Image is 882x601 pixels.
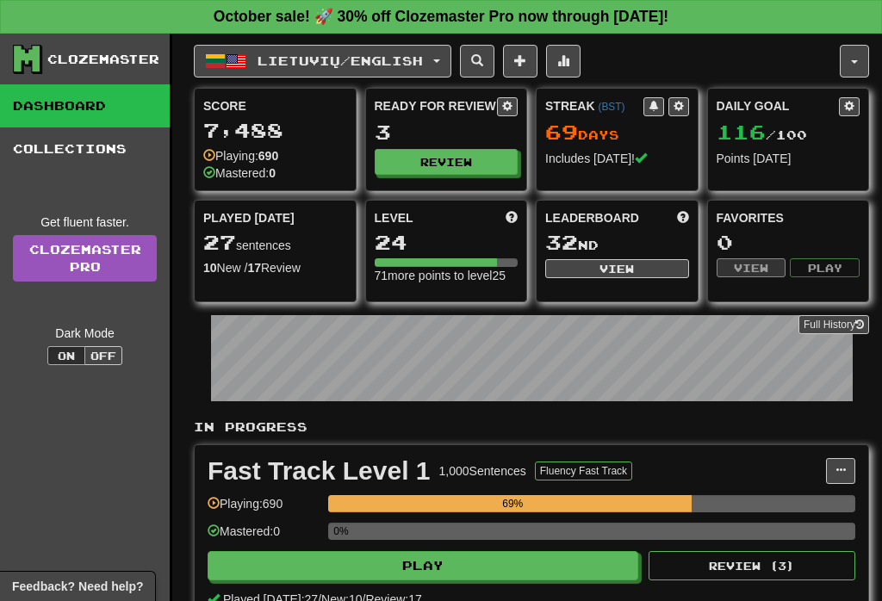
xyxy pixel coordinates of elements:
span: This week in points, UTC [677,209,689,226]
div: 1,000 Sentences [439,462,526,480]
div: Ready for Review [375,97,498,115]
button: Search sentences [460,45,494,77]
strong: 10 [203,261,217,275]
div: Points [DATE] [717,150,860,167]
strong: 17 [247,261,261,275]
span: 69 [545,120,578,144]
a: (BST) [598,101,624,113]
div: Mastered: [203,164,276,182]
span: 27 [203,230,236,254]
div: Favorites [717,209,860,226]
span: Leaderboard [545,209,639,226]
span: Score more points to level up [506,209,518,226]
button: Off [84,346,122,365]
div: Clozemaster [47,51,159,68]
div: Dark Mode [13,325,157,342]
div: Playing: 690 [208,495,320,524]
button: Review [375,149,519,175]
button: Play [208,551,638,580]
a: ClozemasterPro [13,235,157,282]
button: View [717,258,786,277]
button: Full History [798,315,869,334]
div: 24 [375,232,519,253]
span: Level [375,209,413,226]
button: Lietuvių/English [194,45,451,77]
span: Open feedback widget [12,578,143,595]
button: Review (3) [649,551,855,580]
div: 71 more points to level 25 [375,267,519,284]
div: 3 [375,121,519,143]
div: Includes [DATE]! [545,150,689,167]
div: Day s [545,121,689,144]
div: Get fluent faster. [13,214,157,231]
div: sentences [203,232,347,254]
button: More stats [546,45,581,77]
div: Score [203,97,347,115]
strong: 690 [258,149,278,163]
span: Lietuvių / English [258,53,423,68]
div: 7,488 [203,120,347,141]
div: Playing: [203,147,278,164]
strong: October sale! 🚀 30% off Clozemaster Pro now through [DATE]! [214,8,668,25]
span: 116 [717,120,766,144]
button: On [47,346,85,365]
button: Play [790,258,860,277]
button: Fluency Fast Track [535,462,632,480]
button: View [545,259,689,278]
button: Add sentence to collection [503,45,537,77]
div: Fast Track Level 1 [208,458,431,484]
span: 32 [545,230,578,254]
strong: 0 [269,166,276,180]
div: 0 [717,232,860,253]
div: nd [545,232,689,254]
span: Played [DATE] [203,209,295,226]
div: Daily Goal [717,97,840,116]
div: 69% [333,495,692,512]
div: Streak [545,97,643,115]
p: In Progress [194,418,869,436]
span: / 100 [717,127,807,142]
div: Mastered: 0 [208,523,320,551]
div: New / Review [203,259,347,276]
